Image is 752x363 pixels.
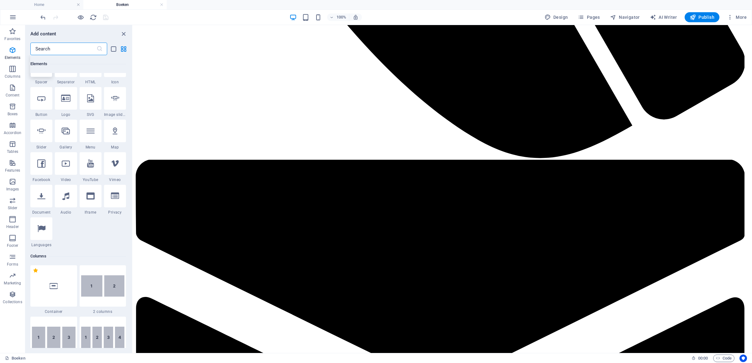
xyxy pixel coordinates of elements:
[739,355,747,362] button: Usercentrics
[7,262,18,267] p: Forms
[7,149,18,154] p: Tables
[80,185,102,215] div: Iframe
[80,309,126,314] span: 2 columns
[337,13,347,21] h6: 100%
[55,177,77,182] span: Video
[724,12,749,22] button: More
[6,93,19,98] p: Content
[90,14,97,21] i: Reload page
[55,152,77,182] div: Video
[104,145,126,150] span: Map
[80,152,102,182] div: YouTube
[104,152,126,182] div: Vimeo
[702,356,703,360] span: :
[575,12,602,22] button: Pages
[4,36,20,41] p: Favorites
[30,265,77,314] div: Container
[698,355,708,362] span: 00 00
[4,281,21,286] p: Marketing
[55,185,77,215] div: Audio
[30,30,56,38] h6: Add content
[608,12,642,22] button: Navigator
[120,30,127,38] button: close panel
[83,1,167,8] h4: Boeken
[727,14,747,20] span: More
[8,205,18,210] p: Slider
[8,111,18,117] p: Boxes
[4,130,21,135] p: Accordion
[80,145,102,150] span: Menu
[30,217,52,247] div: Languages
[30,242,52,247] span: Languages
[30,177,52,182] span: Facebook
[610,14,640,20] span: Navigator
[647,12,680,22] button: AI Writer
[80,80,102,85] span: HTML
[30,252,126,260] h6: Columns
[5,168,20,173] p: Features
[542,12,571,22] div: Design (Ctrl+Alt+Y)
[104,87,126,117] div: Image slider
[30,145,52,150] span: Slider
[104,177,126,182] span: Vimeo
[110,45,117,53] button: list-view
[30,80,52,85] span: Spacer
[5,74,20,79] p: Columns
[30,210,52,215] span: Document
[81,275,125,297] img: 2-columns.svg
[55,87,77,117] div: Logo
[55,112,77,117] span: Logo
[353,14,358,20] i: On resize automatically adjust zoom level to fit chosen device.
[30,120,52,150] div: Slider
[55,210,77,215] span: Audio
[120,45,127,53] button: grid-view
[690,14,714,20] span: Publish
[81,327,125,348] img: 4columns.svg
[6,187,19,192] p: Images
[80,87,102,117] div: SVG
[39,14,47,21] i: Undo: Change button (Ctrl+Z)
[104,185,126,215] div: Privacy
[104,210,126,215] span: Privacy
[327,13,349,21] button: 100%
[30,152,52,182] div: Facebook
[80,265,126,314] div: 2 columns
[55,80,77,85] span: Separator
[89,13,97,21] button: reload
[5,55,21,60] p: Elements
[104,112,126,117] span: Image slider
[30,112,52,117] span: Button
[80,177,102,182] span: YouTube
[6,224,19,229] p: Header
[713,355,734,362] button: Code
[716,355,732,362] span: Code
[3,299,22,304] p: Collections
[692,355,708,362] h6: Session time
[55,120,77,150] div: Gallery
[30,60,126,68] h6: Elements
[7,243,18,248] p: Footer
[80,120,102,150] div: Menu
[30,309,77,314] span: Container
[32,327,76,348] img: 3columns.svg
[33,268,38,273] span: Remove from favorites
[55,145,77,150] span: Gallery
[685,12,719,22] button: Publish
[104,120,126,150] div: Map
[5,355,25,362] a: Click to cancel selection. Double-click to open Pages
[80,112,102,117] span: SVG
[545,14,568,20] span: Design
[30,87,52,117] div: Button
[104,80,126,85] span: Icon
[650,14,677,20] span: AI Writer
[578,14,600,20] span: Pages
[39,13,47,21] button: undo
[30,43,97,55] input: Search
[542,12,571,22] button: Design
[30,185,52,215] div: Document
[80,210,102,215] span: Iframe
